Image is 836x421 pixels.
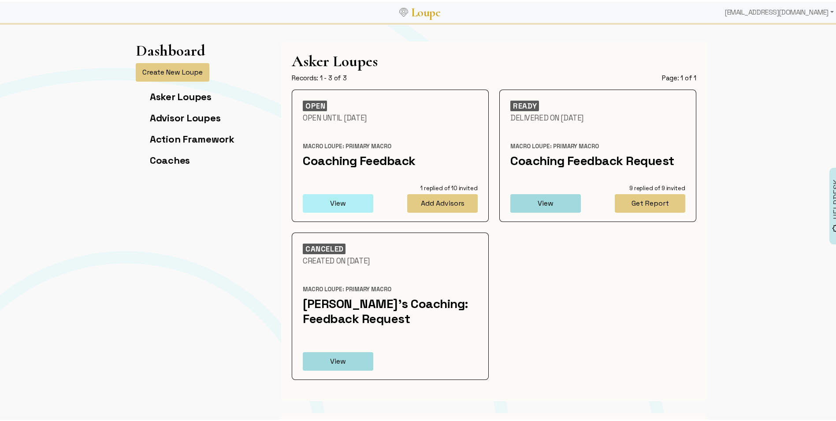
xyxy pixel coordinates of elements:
div: 9 replied of 9 invited [605,183,685,191]
button: View [303,192,373,211]
a: Advisor Loupes [150,110,220,122]
div: Macro Loupe: Primary Macro [303,284,478,292]
a: Coaching Feedback [303,151,416,167]
div: CANCELED [303,242,346,252]
div: Macro Loupe: Primary Macro [510,141,685,149]
div: Page: 1 of 1 [662,72,696,81]
div: 1 replied of 10 invited [398,183,478,191]
div: OPEN [303,99,327,109]
app-left-page-nav: Dashboard [136,40,234,173]
h1: Asker Loupes [292,50,696,68]
div: Macro Loupe: Primary Macro [303,141,478,149]
div: READY [510,99,539,109]
h1: Dashboard [136,40,205,58]
button: Get Report [615,192,685,211]
a: Action Framework [150,131,234,143]
a: Loupe [408,3,443,19]
a: Coaches [150,152,190,165]
a: Asker Loupes [150,89,212,101]
button: Add Advisors [407,192,478,211]
div: Delivered On [DATE] [510,111,685,121]
img: Loupe Logo [399,6,408,15]
button: Create New Loupe [136,61,209,80]
button: View [303,350,373,369]
div: Created On [DATE] [303,254,478,264]
div: Open Until [DATE] [303,111,478,121]
a: [PERSON_NAME]'s Coaching: Feedback Request [303,294,468,325]
div: Records: 1 - 3 of 3 [292,72,347,81]
a: Coaching Feedback Request [510,151,674,167]
button: View [510,192,581,211]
